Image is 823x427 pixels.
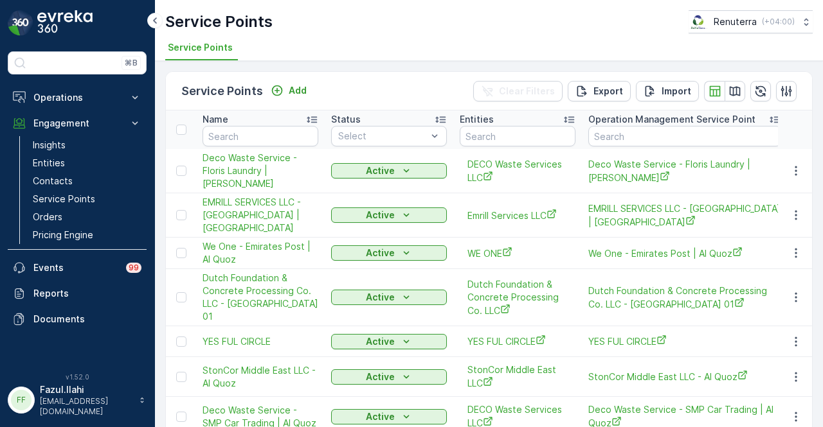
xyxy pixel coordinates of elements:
a: Dutch Foundation & Concrete Processing Co. LLC - EMAAR Marina Place 01 [203,272,318,323]
a: WE ONE [467,247,568,260]
a: Deco Waste Service - Floris Laundry | Jabel Ali [203,152,318,190]
a: EMRILL SERVICES LLC - Dubai Downtown | Business Bay [203,196,318,234]
p: Name [203,113,228,126]
p: Active [366,370,395,383]
img: logo [8,10,33,36]
button: Import [636,81,699,101]
button: Active [331,207,447,223]
p: Active [366,247,395,259]
a: We One - Emirates Post | Al Quoz [588,247,781,260]
img: logo_dark-DEwI_e13.png [37,10,93,36]
p: Entities [33,157,65,170]
div: Toggle Row Selected [176,372,186,382]
p: Active [366,291,395,304]
a: Insights [28,136,147,154]
p: Operations [33,91,121,104]
a: Dutch Foundation & Concrete Processing Co. LLC - EMAAR Marina Place 01 [588,284,781,311]
p: Events [33,261,118,274]
p: Add [289,84,307,97]
a: Dutch Foundation & Concrete Processing Co. LLC [467,278,568,317]
a: YES FUL CIRCLE [467,335,568,348]
p: Renuterra [714,15,757,28]
p: Active [366,164,395,177]
p: [EMAIL_ADDRESS][DOMAIN_NAME] [40,396,132,417]
p: ( +04:00 ) [762,17,795,27]
div: FF [11,390,32,410]
button: Active [331,369,447,385]
p: Service Points [165,12,273,32]
p: Engagement [33,117,121,130]
a: StonCor Middle East LLC - Al Quoz [203,364,318,390]
p: Import [662,85,691,98]
input: Search [203,126,318,146]
a: Deco Waste Service - Floris Laundry | Jabel Ali [588,158,781,184]
p: Reports [33,287,141,300]
p: Clear Filters [499,85,555,98]
a: EMRILL SERVICES LLC - Dubai Downtown | Business Bay [588,202,781,229]
span: Service Points [168,41,233,54]
button: Active [331,409,447,424]
span: EMRILL SERVICES LLC - [GEOGRAPHIC_DATA] | [GEOGRAPHIC_DATA] [203,196,318,234]
a: Pricing Engine [28,226,147,244]
a: StonCor Middle East LLC - Al Quoz [588,370,781,383]
a: Contacts [28,172,147,190]
p: Orders [33,211,62,223]
div: Toggle Row Selected [176,292,186,302]
span: Emrill Services LLC [467,209,568,222]
p: Documents [33,313,141,326]
p: Operation Management Service Point [588,113,755,126]
div: Toggle Row Selected [176,210,186,220]
p: Service Points [33,193,95,205]
span: Dutch Foundation & Concrete Processing Co. LLC - [GEOGRAPHIC_DATA] 01 [588,284,781,311]
p: ⌘B [125,58,138,68]
button: Active [331,245,447,261]
span: v 1.52.0 [8,373,147,381]
a: Entities [28,154,147,172]
a: We One - Emirates Post | Al Quoz [203,240,318,266]
a: Events99 [8,255,147,281]
button: Engagement [8,110,147,136]
p: Select [338,130,427,143]
a: YES FUL CIRCLE [588,335,781,348]
p: Status [331,113,361,126]
div: Toggle Row Selected [176,166,186,176]
span: EMRILL SERVICES LLC - [GEOGRAPHIC_DATA] | [GEOGRAPHIC_DATA] [588,202,781,229]
div: Toggle Row Selected [176,248,186,258]
a: DECO Waste Services LLC [467,158,568,184]
p: Export [593,85,623,98]
button: Renuterra(+04:00) [689,10,813,33]
div: Toggle Row Selected [176,336,186,347]
p: Service Points [181,82,263,100]
button: Add [266,83,312,98]
input: Search [460,126,575,146]
p: Entities [460,113,494,126]
span: Deco Waste Service - Floris Laundry | [PERSON_NAME] [588,158,781,184]
a: Service Points [28,190,147,208]
img: Screenshot_2024-07-26_at_13.33.01.png [689,15,709,29]
p: Active [366,209,395,222]
a: StonCor Middle East LLC [467,363,568,390]
span: Deco Waste Service - Floris Laundry | [PERSON_NAME] [203,152,318,190]
input: Search [588,126,781,146]
p: 99 [129,263,139,273]
p: Contacts [33,175,73,187]
button: Clear Filters [473,81,563,101]
div: Toggle Row Selected [176,412,186,422]
a: Documents [8,306,147,332]
span: Dutch Foundation & Concrete Processing Co. LLC - [GEOGRAPHIC_DATA] 01 [203,272,318,323]
p: Active [366,410,395,423]
button: FFFazul.Ilahi[EMAIL_ADDRESS][DOMAIN_NAME] [8,383,147,417]
p: Active [366,335,395,348]
button: Operations [8,85,147,110]
button: Active [331,163,447,179]
a: YES FUL CIRCLE [203,335,318,348]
